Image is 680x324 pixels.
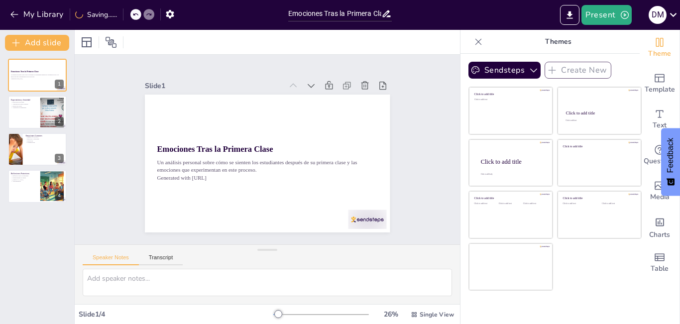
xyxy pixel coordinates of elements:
div: Click to add title [474,197,546,200]
div: 26 % [379,310,403,319]
div: Click to add title [563,197,634,200]
div: Layout [79,34,95,50]
div: Click to add text [566,120,632,122]
p: Reflexiones Posteriores [11,172,37,175]
p: Interacción social [11,105,37,107]
p: Un análisis personal sobre cómo se sienten los estudiantes después de su primera clase y las emoc... [11,74,64,78]
div: Click to add text [523,203,546,205]
button: D M [649,5,667,25]
div: D M [649,6,667,24]
div: Click to add text [474,99,546,101]
div: Click to add title [563,144,634,148]
p: Autoevaluación [11,181,37,183]
div: Click to add text [563,203,594,205]
p: Emoción y Curiosidad [25,138,64,140]
div: Saving...... [75,10,117,19]
div: Slide 1 [145,81,282,91]
div: 4 [55,191,64,200]
p: Comunicación [25,142,64,144]
button: Transcript [139,254,183,265]
span: Template [645,84,675,95]
span: Theme [648,48,671,59]
p: Emociones Comunes [25,134,64,137]
div: Click to add title [474,93,546,96]
strong: Emociones Tras la Primera Clase [11,71,39,73]
button: Create New [545,62,611,79]
button: Present [581,5,631,25]
div: Click to add text [602,203,633,205]
p: Ansiedad en el nuevo entorno [11,103,37,105]
div: https://cdn.sendsteps.com/images/logo/sendsteps_logo_white.pnghttps://cdn.sendsteps.com/images/lo... [8,133,67,166]
div: Click to add text [474,203,497,205]
span: Single View [420,311,454,319]
div: Change the overall theme [640,30,680,66]
div: Click to add text [499,203,521,205]
div: Add text boxes [640,102,680,137]
div: 3 [55,154,64,163]
div: Click to add title [566,110,632,115]
div: https://cdn.sendsteps.com/images/logo/sendsteps_logo_white.pnghttps://cdn.sendsteps.com/images/lo... [8,170,67,203]
div: Add images, graphics, shapes or video [640,173,680,209]
div: Get real-time input from your audience [640,137,680,173]
div: Slide 1 / 4 [79,310,273,319]
p: [MEDICAL_DATA] [25,136,64,138]
p: Establecimiento de metas [11,177,37,179]
p: Reflexión sobre la experiencia [11,175,37,177]
button: Feedback - Show survey [661,128,680,196]
p: Generated with [URL] [11,78,64,80]
div: https://cdn.sendsteps.com/images/logo/sendsteps_logo_white.pnghttps://cdn.sendsteps.com/images/lo... [8,96,67,128]
p: Decepción [25,140,64,142]
p: Expectativas elevadas [11,101,37,103]
div: 1 [55,80,64,89]
span: Questions [644,156,676,167]
span: Position [105,36,117,48]
span: Table [651,263,669,274]
span: Text [653,120,667,131]
div: Add a table [640,245,680,281]
div: Click to add title [481,158,545,165]
button: Add slide [5,35,69,51]
div: Add charts and graphs [640,209,680,245]
p: Adaptación al aprendizaje [11,107,37,108]
span: Feedback [666,138,675,173]
span: Charts [649,229,670,240]
div: Add ready made slides [640,66,680,102]
strong: Emociones Tras la Primera Clase [157,145,273,154]
p: Un análisis personal sobre cómo se sienten los estudiantes después de su primera clase y las emoc... [157,159,377,174]
div: https://cdn.sendsteps.com/images/logo/sendsteps_logo_white.pnghttps://cdn.sendsteps.com/images/lo... [8,59,67,92]
span: Media [650,192,670,203]
p: Generated with [URL] [157,174,377,181]
div: Click to add body [481,173,544,175]
p: Themes [486,30,630,54]
p: [MEDICAL_DATA] [11,179,37,181]
button: Export to PowerPoint [560,5,579,25]
input: Insert title [288,6,381,21]
button: Speaker Notes [83,254,139,265]
p: Expectativas y Ansiedad [11,98,37,101]
div: 2 [55,117,64,126]
button: My Library [7,6,68,22]
button: Sendsteps [468,62,541,79]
